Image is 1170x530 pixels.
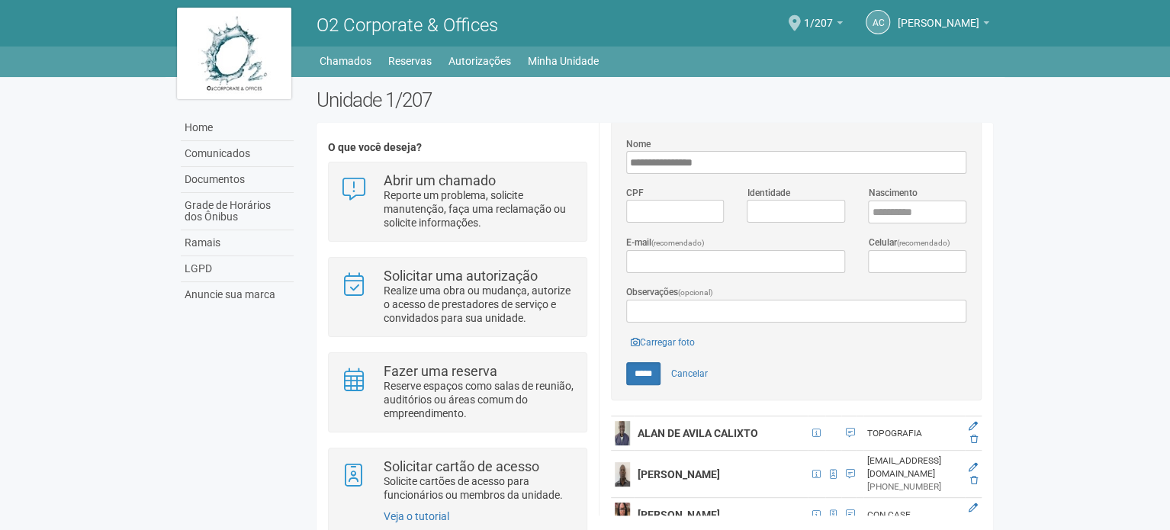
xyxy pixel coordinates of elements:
[384,510,449,522] a: Veja o tutorial
[663,362,716,385] a: Cancelar
[970,434,978,445] a: Excluir membro
[317,14,498,36] span: O2 Corporate & Offices
[615,462,630,487] img: user.png
[177,8,291,99] img: logo.jpg
[340,174,574,230] a: Abrir um chamado Reporte um problema, solicite manutenção, faça uma reclamação ou solicite inform...
[384,172,496,188] strong: Abrir um chamado
[528,50,599,72] a: Minha Unidade
[340,365,574,420] a: Fazer uma reserva Reserve espaços como salas de reunião, auditórios ou áreas comum do empreendime...
[678,288,713,297] span: (opcional)
[804,2,833,29] span: 1/207
[651,239,705,247] span: (recomendado)
[384,188,575,230] p: Reporte um problema, solicite manutenção, faça uma reclamação ou solicite informações.
[867,480,961,493] div: [PHONE_NUMBER]
[328,142,587,153] h4: O que você deseja?
[867,509,961,522] div: CON CASE
[615,503,630,527] img: user.png
[638,468,720,480] strong: [PERSON_NAME]
[181,141,294,167] a: Comunicados
[896,239,950,247] span: (recomendado)
[181,193,294,230] a: Grade de Horários dos Ônibus
[615,421,630,445] img: user.png
[970,516,978,526] a: Excluir membro
[868,236,950,250] label: Celular
[626,236,705,250] label: E-mail
[388,50,432,72] a: Reservas
[181,230,294,256] a: Ramais
[970,475,978,486] a: Excluir membro
[181,282,294,307] a: Anuncie sua marca
[340,460,574,502] a: Solicitar cartão de acesso Solicite cartões de acesso para funcionários ou membros da unidade.
[384,363,497,379] strong: Fazer uma reserva
[867,427,961,440] div: TOPOGRAFIA
[384,284,575,325] p: Realize uma obra ou mudança, autorize o acesso de prestadores de serviço e convidados para sua un...
[181,115,294,141] a: Home
[969,462,978,473] a: Editar membro
[317,88,993,111] h2: Unidade 1/207
[969,421,978,432] a: Editar membro
[804,19,843,31] a: 1/207
[626,334,699,351] a: Carregar foto
[384,474,575,502] p: Solicite cartões de acesso para funcionários ou membros da unidade.
[340,269,574,325] a: Solicitar uma autorização Realize uma obra ou mudança, autorize o acesso de prestadores de serviç...
[638,427,758,439] strong: ALAN DE AVILA CALIXTO
[181,167,294,193] a: Documentos
[867,455,961,480] div: [EMAIL_ADDRESS][DOMAIN_NAME]
[448,50,511,72] a: Autorizações
[969,503,978,513] a: Editar membro
[898,2,979,29] span: Andréa Cunha
[868,186,917,200] label: Nascimento
[638,509,720,521] strong: [PERSON_NAME]
[626,137,651,151] label: Nome
[384,458,539,474] strong: Solicitar cartão de acesso
[626,285,713,300] label: Observações
[747,186,789,200] label: Identidade
[384,268,538,284] strong: Solicitar uma autorização
[384,379,575,420] p: Reserve espaços como salas de reunião, auditórios ou áreas comum do empreendimento.
[898,19,989,31] a: [PERSON_NAME]
[626,186,644,200] label: CPF
[181,256,294,282] a: LGPD
[866,10,890,34] a: AC
[320,50,371,72] a: Chamados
